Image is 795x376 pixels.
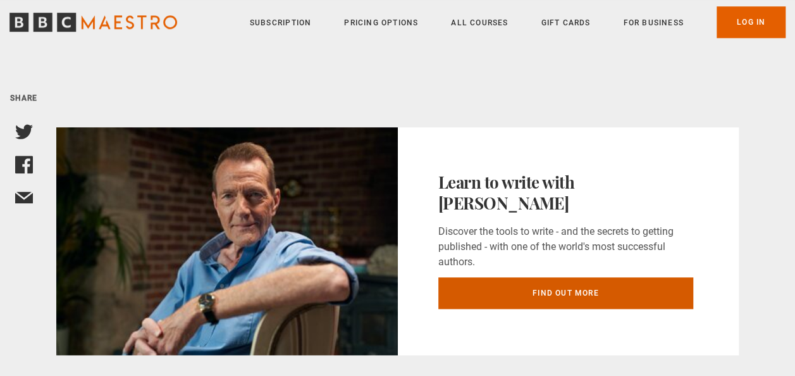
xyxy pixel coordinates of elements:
span: Share [10,94,38,103]
a: Find out more [438,277,694,309]
nav: Primary [250,6,786,38]
img: Course Notes [56,127,398,355]
a: For business [623,16,683,29]
h3: Learn to write with [PERSON_NAME] [438,172,699,214]
a: Subscription [250,16,311,29]
a: Pricing Options [344,16,418,29]
a: Gift Cards [541,16,590,29]
a: Log In [717,6,786,38]
svg: BBC Maestro [9,13,177,32]
p: Discover the tools to write - and the secrets to getting published - with one of the world's most... [438,224,699,270]
a: All Courses [451,16,508,29]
